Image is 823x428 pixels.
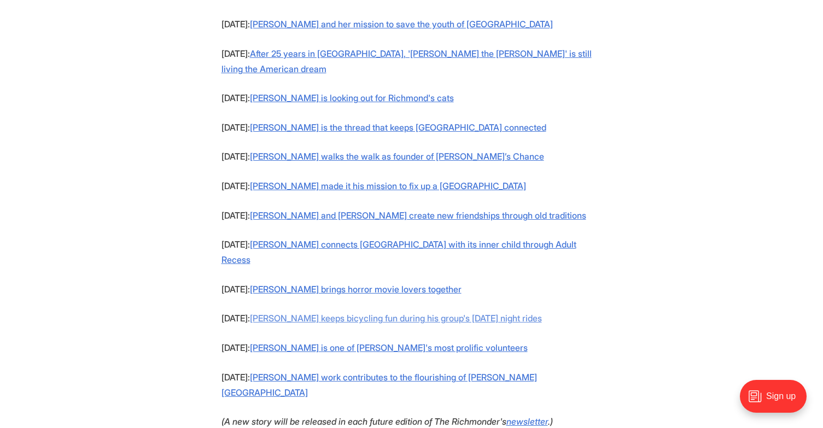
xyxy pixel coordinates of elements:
[250,342,528,353] a: [PERSON_NAME] is one of [PERSON_NAME]'s most prolific volunteers
[221,16,602,32] p: [DATE]:
[221,237,602,267] p: [DATE]:
[221,282,602,297] p: [DATE]:
[221,90,602,105] p: [DATE]:
[250,180,526,191] a: [PERSON_NAME] made it his mission to fix up a [GEOGRAPHIC_DATA]
[506,416,548,427] a: newsletter
[221,416,506,427] em: (A new story will be released in each future edition of The Richmonder's
[221,340,602,355] p: [DATE]:
[250,210,586,221] a: [PERSON_NAME] and [PERSON_NAME] create new friendships through old traditions
[221,372,537,398] a: [PERSON_NAME] work contributes to the flourishing of [PERSON_NAME][GEOGRAPHIC_DATA]
[250,92,454,103] a: [PERSON_NAME] is looking out for Richmond's cats
[221,310,602,326] p: [DATE]:
[221,370,602,400] p: [DATE]:
[250,151,544,162] a: [PERSON_NAME] walks the walk as founder of [PERSON_NAME]’s Chance
[221,239,576,265] a: [PERSON_NAME] connects [GEOGRAPHIC_DATA] with its inner child through Adult Recess
[221,178,602,194] p: [DATE]:
[731,374,823,428] iframe: portal-trigger
[250,313,542,324] a: [PERSON_NAME] keeps bicycling fun during his group's [DATE] night rides
[221,149,602,164] p: [DATE]:
[221,208,602,223] p: [DATE]:
[221,120,602,135] p: [DATE]:
[548,416,553,427] em: .)
[221,46,602,77] p: [DATE]:
[221,48,592,74] a: After 25 years in [GEOGRAPHIC_DATA], '[PERSON_NAME] the [PERSON_NAME]' is still living the Americ...
[250,284,462,295] a: [PERSON_NAME] brings horror movie lovers together
[250,19,553,30] a: [PERSON_NAME] and her mission to save the youth of [GEOGRAPHIC_DATA]
[250,122,546,133] a: [PERSON_NAME] is the thread that keeps [GEOGRAPHIC_DATA] connected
